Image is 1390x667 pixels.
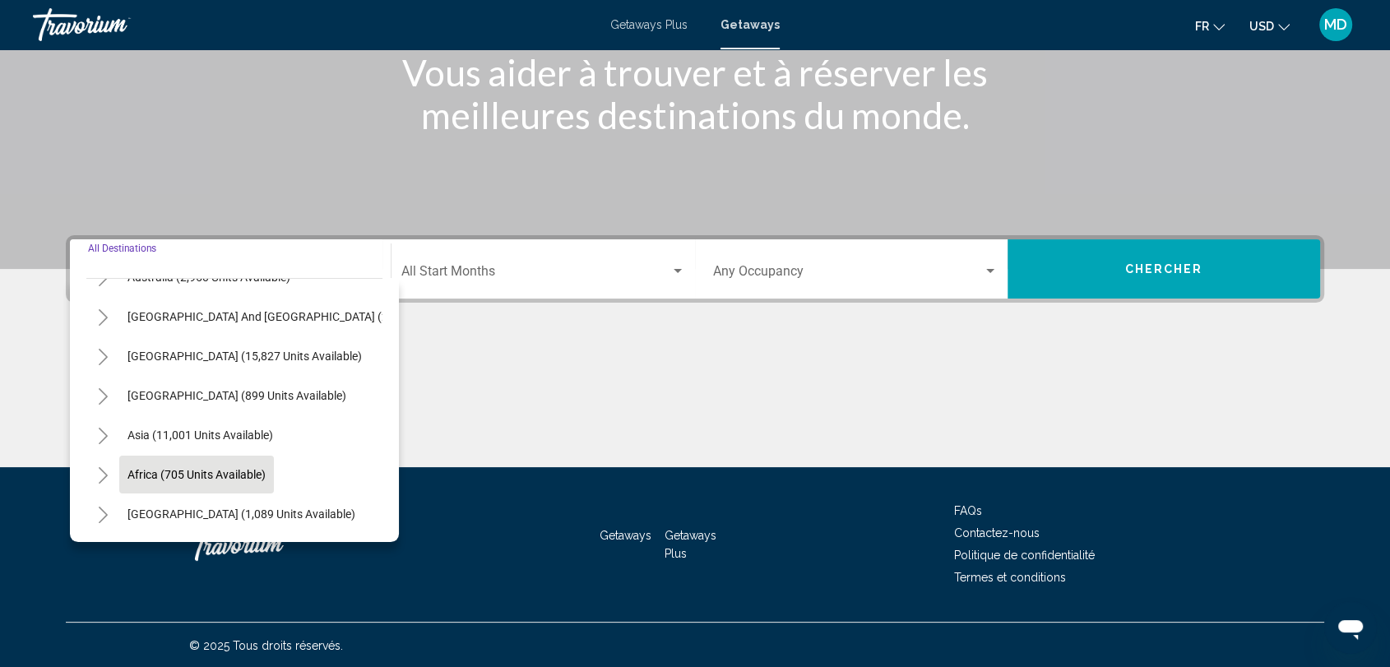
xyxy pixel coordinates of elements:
button: Change currency [1249,14,1290,38]
button: [GEOGRAPHIC_DATA] (15,827 units available) [119,337,370,375]
button: [GEOGRAPHIC_DATA] and [GEOGRAPHIC_DATA] (248 units available) [119,298,491,336]
span: © 2025 Tous droits réservés. [189,639,343,652]
button: Toggle South America (15,827 units available) [86,340,119,373]
button: Change language [1195,14,1225,38]
span: Africa (705 units available) [127,468,266,481]
a: Getaways Plus [610,18,688,31]
button: [GEOGRAPHIC_DATA] (899 units available) [119,377,354,415]
a: Termes et conditions [954,571,1066,584]
h1: Vous aider à trouver et à réserver les meilleures destinations du monde. [387,51,1003,137]
iframe: Bouton de lancement de la fenêtre de messagerie [1324,601,1377,654]
a: FAQs [954,504,982,517]
span: fr [1195,20,1209,33]
a: Politique de confidentialité [954,549,1095,562]
a: Contactez-nous [954,526,1040,540]
span: MD [1324,16,1347,33]
span: [GEOGRAPHIC_DATA] (15,827 units available) [127,350,362,363]
button: [GEOGRAPHIC_DATA] (1,089 units available) [119,495,364,533]
span: [GEOGRAPHIC_DATA] (899 units available) [127,389,346,402]
a: Getaways [600,529,651,542]
span: Chercher [1125,263,1203,276]
button: User Menu [1314,7,1357,42]
button: Toggle Central America (899 units available) [86,379,119,412]
a: Travorium [189,520,354,569]
span: Asia (11,001 units available) [127,428,273,442]
button: Toggle South Pacific and Oceania (248 units available) [86,300,119,333]
span: USD [1249,20,1274,33]
a: Getaways [720,18,780,31]
button: Toggle Asia (11,001 units available) [86,419,119,452]
button: Africa (705 units available) [119,456,274,493]
button: Toggle Africa (705 units available) [86,458,119,491]
a: Getaways Plus [665,529,716,560]
button: Toggle Middle East (1,089 units available) [86,498,119,530]
a: Travorium [33,8,594,41]
button: Asia (11,001 units available) [119,416,281,454]
span: [GEOGRAPHIC_DATA] (1,089 units available) [127,507,355,521]
button: Chercher [1008,239,1320,299]
div: Search widget [70,239,1320,299]
span: [GEOGRAPHIC_DATA] and [GEOGRAPHIC_DATA] (248 units available) [127,310,483,323]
